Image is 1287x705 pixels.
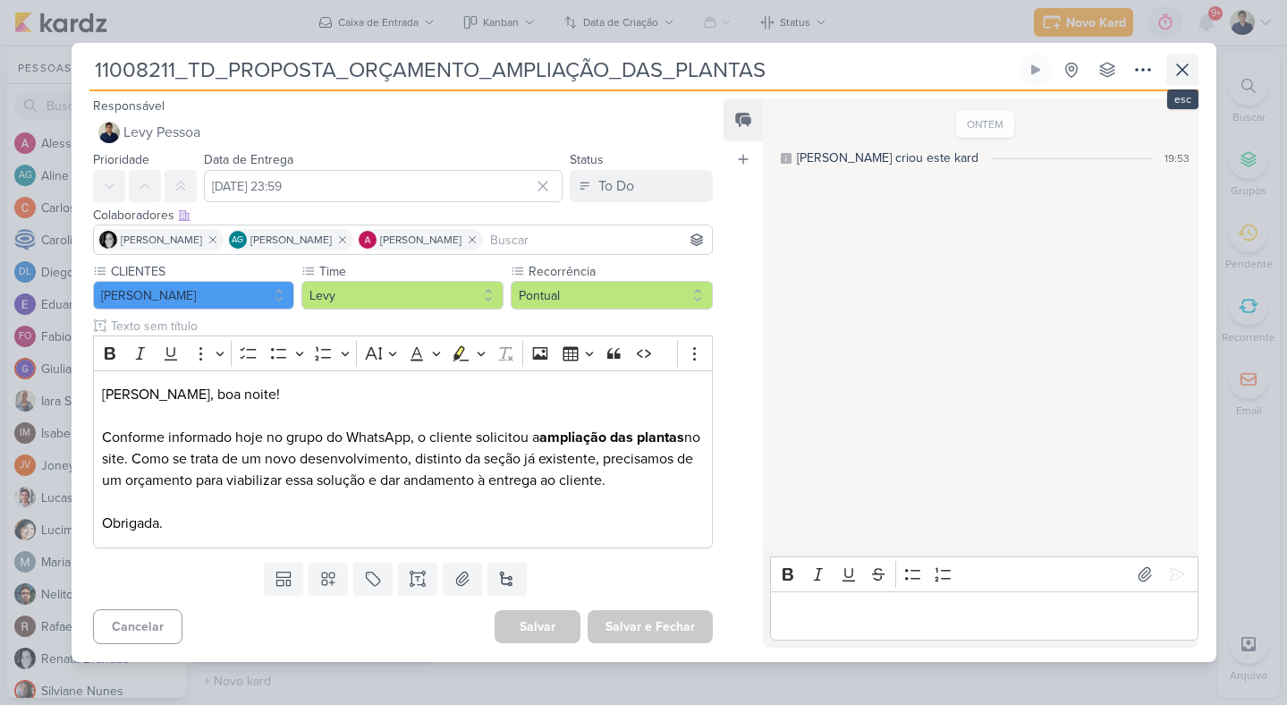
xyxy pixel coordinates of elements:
[539,429,684,446] strong: ampliação das plantas
[797,149,978,167] div: [PERSON_NAME] criou este kard
[121,232,202,248] span: [PERSON_NAME]
[359,231,377,249] img: Alessandra Gomes
[89,54,1016,86] input: Kard Sem Título
[93,370,714,548] div: Editor editing area: main
[598,175,634,197] div: To Do
[770,556,1198,591] div: Editor toolbar
[93,116,714,149] button: Levy Pessoa
[93,281,295,310] button: [PERSON_NAME]
[487,229,709,251] input: Buscar
[232,236,243,245] p: AG
[93,152,149,167] label: Prioridade
[511,281,713,310] button: Pontual
[318,262,504,281] label: Time
[204,152,293,167] label: Data de Entrega
[770,591,1198,641] div: Editor editing area: main
[1029,63,1043,77] div: Ligar relógio
[229,231,247,249] div: Aline Gimenez Graciano
[93,609,182,644] button: Cancelar
[570,170,713,202] button: To Do
[99,231,117,249] img: Renata Brandão
[527,262,713,281] label: Recorrência
[1164,150,1190,166] div: 19:53
[102,513,703,534] p: Obrigada.
[301,281,504,310] button: Levy
[123,122,200,143] span: Levy Pessoa
[93,206,714,225] div: Colaboradores
[93,336,714,370] div: Editor toolbar
[380,232,461,248] span: [PERSON_NAME]
[93,98,165,114] label: Responsável
[102,427,703,513] p: Conforme informado hoje no grupo do WhatsApp, o cliente solicitou a no site. Como se trata de um ...
[250,232,332,248] span: [PERSON_NAME]
[98,122,120,143] img: Levy Pessoa
[570,152,604,167] label: Status
[107,317,714,336] input: Texto sem título
[1167,89,1198,109] div: esc
[204,170,563,202] input: Select a date
[109,262,295,281] label: CLIENTES
[102,384,703,427] p: [PERSON_NAME], boa noite!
